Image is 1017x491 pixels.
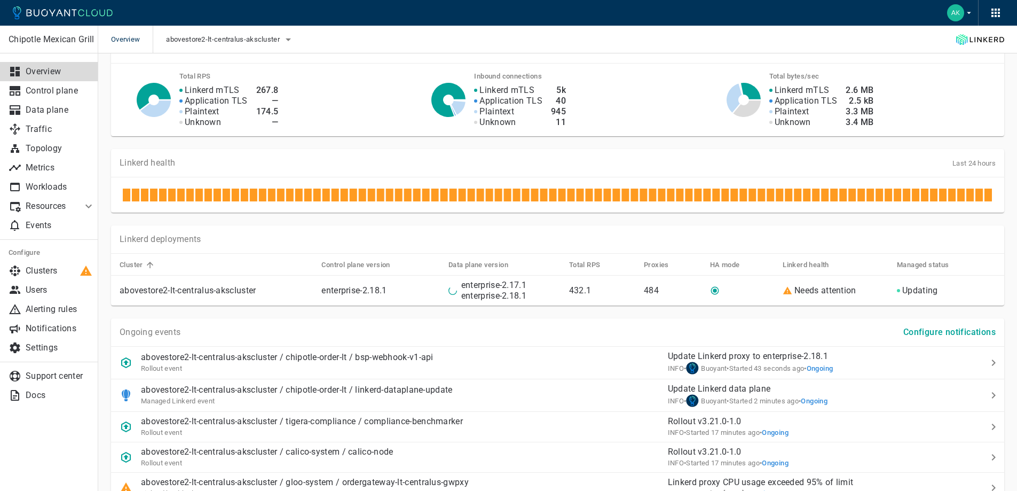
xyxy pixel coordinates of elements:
a: enterprise-2.18.1 [321,285,387,295]
span: Total RPS [569,260,614,270]
p: abovestore2-lt-centralus-akscluster / gloo-system / ordergateway-lt-centralus-gwpxy [141,477,469,488]
p: Application TLS [775,96,838,106]
p: Clusters [26,266,95,276]
h4: 3.4 MB [846,117,873,128]
p: Rollout v3.21.0-1.0 [668,447,957,457]
span: Overview [111,26,153,53]
h4: 40 [551,96,566,106]
a: enterprise-2.18.1 [461,291,526,301]
p: Plaintext [479,106,514,117]
relative-time: 2 minutes ago [754,397,799,405]
span: Ongoing [762,428,789,437]
p: abovestore2-lt-centralus-akscluster / tigera-compliance / compliance-benchmarker [141,416,463,427]
p: 484 [644,285,701,296]
p: Ongoing events [120,327,180,338]
p: Resources [26,201,74,212]
span: INFO [668,397,684,405]
span: Data plane version [448,260,522,270]
button: Configure notifications [899,323,1000,342]
span: Mon, 11 Aug 2025 11:14:52 EDT / Mon, 11 Aug 2025 15:14:52 UTC [684,459,760,467]
p: Unknown [775,117,811,128]
p: abovestore2-lt-centralus-akscluster / calico-system / calico-node [141,447,393,457]
span: Linkerd health [783,260,843,270]
a: Updating [902,285,937,295]
p: Update Linkerd proxy to enterprise-2.18.1 [668,351,957,362]
p: Linkerd mTLS [479,85,534,96]
h5: HA mode [710,261,740,269]
span: • [760,428,789,437]
p: Linkerd proxy CPU usage exceeded 95% of limit [668,477,957,488]
button: abovestore2-lt-centralus-akscluster [166,32,295,48]
div: Buoyant [686,394,727,407]
h4: 5k [551,85,566,96]
span: • [760,459,789,467]
span: Rollout event [141,428,182,437]
relative-time: 17 minutes ago [711,428,760,437]
p: Notifications [26,323,95,334]
p: Application TLS [185,96,248,106]
p: 432.1 [569,285,635,296]
span: Ongoing [807,364,833,372]
p: Users [26,285,95,295]
h5: Proxies [644,261,669,269]
p: Workloads [26,182,95,192]
p: Update Linkerd data plane [668,384,957,394]
span: Last 24 hours [952,159,996,167]
p: Application TLS [479,96,542,106]
p: Linkerd mTLS [775,85,830,96]
span: Ongoing [762,459,789,467]
h5: Data plane version [448,261,508,269]
span: • [684,397,686,405]
h5: Total RPS [569,261,601,269]
div: Buoyant [686,362,727,375]
relative-time: 43 seconds ago [754,364,804,372]
span: Buoyant [701,364,727,372]
h4: 267.8 [256,85,279,96]
h5: Control plane version [321,261,390,269]
h5: Cluster [120,261,143,269]
span: Control plane version [321,260,404,270]
p: Data plane [26,105,95,115]
span: • [804,364,833,372]
p: Traffic [26,124,95,135]
p: Unknown [185,117,221,128]
h4: 3.3 MB [846,106,873,117]
span: INFO [668,428,684,437]
h4: Configure notifications [903,327,996,338]
span: Managed status [897,260,963,270]
p: Settings [26,342,95,353]
h4: 2.6 MB [846,85,873,96]
span: INFO [668,364,684,372]
h5: Configure [9,248,95,257]
span: INFO [668,459,684,467]
span: Managed Linkerd event [141,397,215,405]
p: abovestore2-lt-centralus-akscluster [120,285,313,296]
p: Overview [26,66,95,77]
img: Adam Kemper [947,4,964,21]
p: abovestore2-lt-centralus-akscluster / chipotle-order-lt / bsp-webhook-v1-api [141,352,433,363]
span: Mon, 11 Aug 2025 11:31:02 EDT / Mon, 11 Aug 2025 15:31:02 UTC [727,364,804,372]
p: Topology [26,143,95,154]
h5: Managed status [897,261,949,269]
p: Plaintext [775,106,809,117]
p: Support center [26,371,95,381]
p: Chipotle Mexican Grill [9,34,94,45]
p: Control plane [26,85,95,96]
p: abovestore2-lt-centralus-akscluster / chipotle-order-lt / linkerd-dataplane-update [141,385,453,395]
p: Linkerd mTLS [185,85,240,96]
p: Linkerd deployments [120,234,201,245]
span: Rollout event [141,459,182,467]
span: HA mode [710,260,754,270]
p: Alerting rules [26,304,95,315]
p: Events [26,220,95,231]
h4: 945 [551,106,566,117]
p: Rollout v3.21.0-1.0 [668,416,957,427]
p: Linkerd health [120,158,175,168]
h4: 11 [551,117,566,128]
h4: — [256,117,279,128]
span: Mon, 11 Aug 2025 11:14:57 EDT / Mon, 11 Aug 2025 15:14:57 UTC [684,428,760,437]
span: Proxies [644,260,683,270]
h5: Linkerd health [783,261,829,269]
span: Rollout event [141,364,182,372]
a: Configure notifications [899,326,1000,337]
